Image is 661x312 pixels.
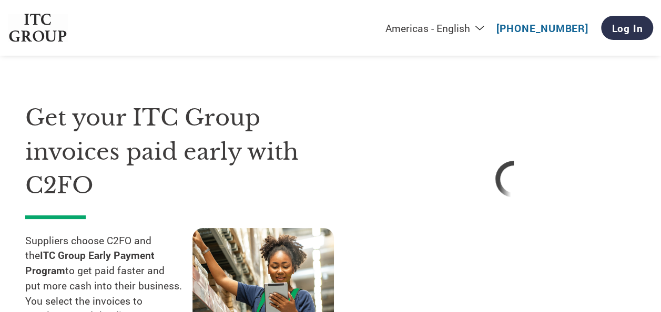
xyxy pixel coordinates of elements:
[25,101,360,203] h1: Get your ITC Group invoices paid early with C2FO
[496,22,588,35] a: [PHONE_NUMBER]
[25,248,155,277] strong: ITC Group Early Payment Program
[601,16,653,40] a: Log In
[8,14,68,43] img: ITC Group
